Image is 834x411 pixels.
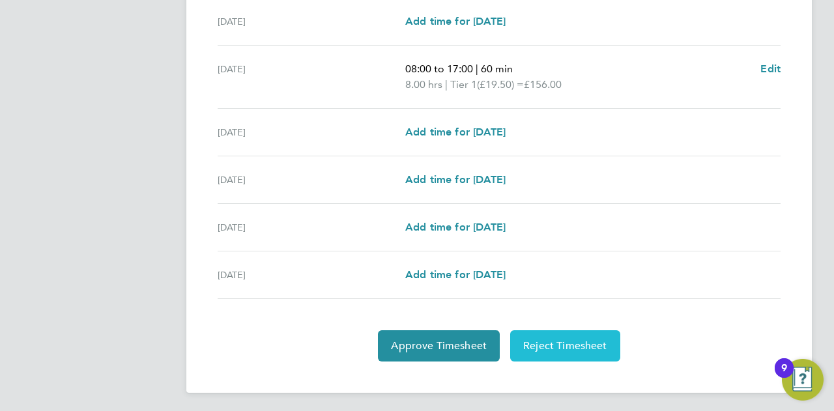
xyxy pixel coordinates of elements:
[218,220,405,235] div: [DATE]
[481,63,513,75] span: 60 min
[218,267,405,283] div: [DATE]
[445,78,448,91] span: |
[405,15,506,27] span: Add time for [DATE]
[405,268,506,281] span: Add time for [DATE]
[524,78,562,91] span: £156.00
[405,173,506,186] span: Add time for [DATE]
[378,330,500,361] button: Approve Timesheet
[405,78,442,91] span: 8.00 hrs
[782,359,824,401] button: Open Resource Center, 9 new notifications
[405,63,473,75] span: 08:00 to 17:00
[405,14,506,29] a: Add time for [DATE]
[405,172,506,188] a: Add time for [DATE]
[450,77,477,92] span: Tier 1
[760,61,781,77] a: Edit
[218,61,405,92] div: [DATE]
[781,368,787,385] div: 9
[218,14,405,29] div: [DATE]
[476,63,478,75] span: |
[510,330,620,361] button: Reject Timesheet
[760,63,781,75] span: Edit
[477,78,524,91] span: (£19.50) =
[405,221,506,233] span: Add time for [DATE]
[405,220,506,235] a: Add time for [DATE]
[405,124,506,140] a: Add time for [DATE]
[218,172,405,188] div: [DATE]
[405,267,506,283] a: Add time for [DATE]
[523,339,607,352] span: Reject Timesheet
[218,124,405,140] div: [DATE]
[391,339,487,352] span: Approve Timesheet
[405,126,506,138] span: Add time for [DATE]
